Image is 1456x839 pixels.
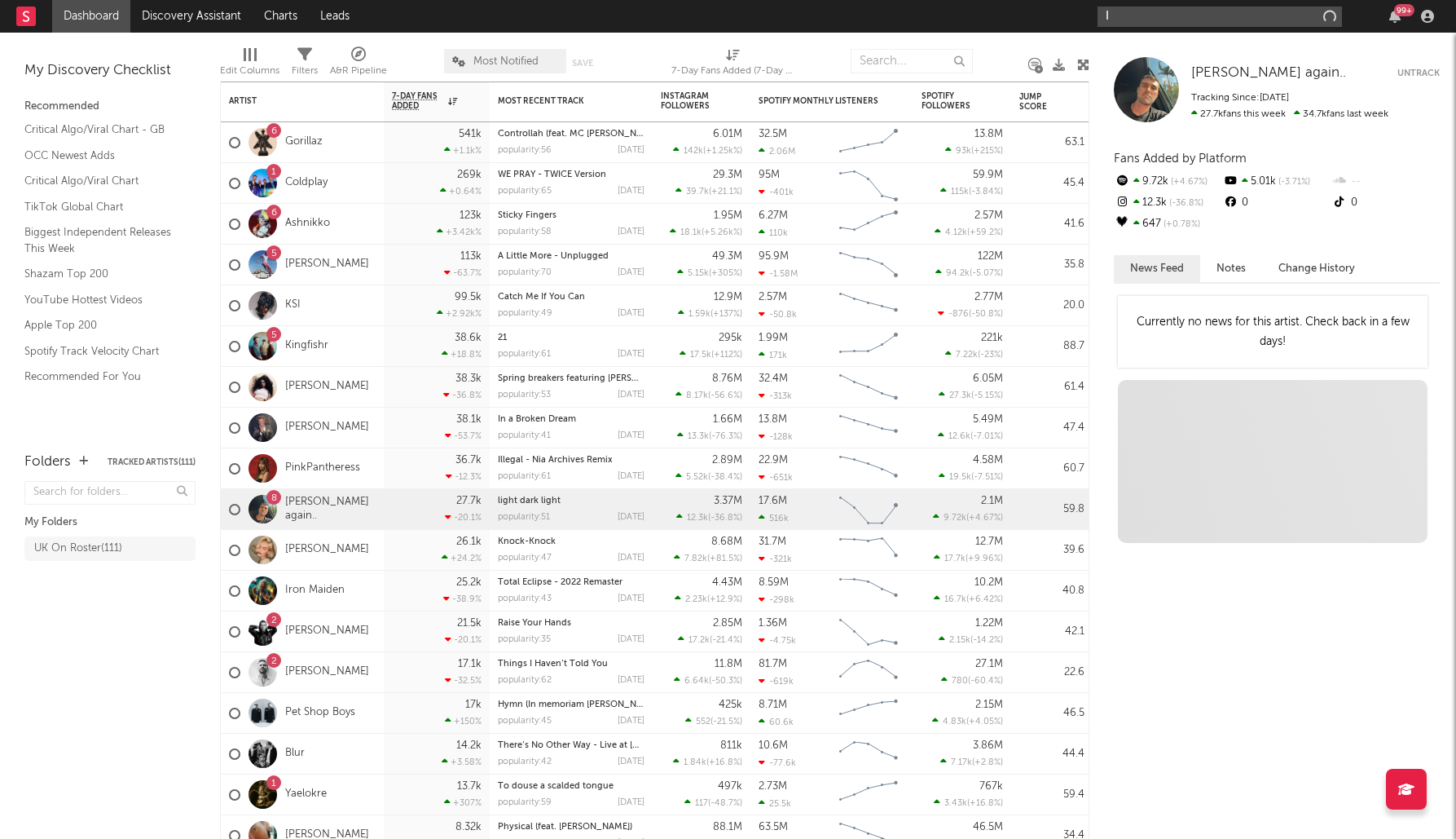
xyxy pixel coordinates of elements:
div: ( ) [933,512,1003,523]
div: Edit Columns [220,41,279,88]
a: KSI [285,298,301,312]
span: 94.2k [946,269,970,278]
span: Most Notified [473,56,539,67]
span: +305 % [711,269,740,278]
a: Total Eclipse - 2022 Remaster [498,578,622,587]
span: +137 % [713,310,740,319]
div: 88.7 [1019,337,1084,356]
a: Pet Shop Boys [285,706,355,720]
a: Coldplay [285,176,328,190]
span: 39.7k [686,188,709,197]
div: 59.8 [1019,500,1084,519]
a: Catch Me If You Can [498,293,585,302]
a: Gorillaz [285,135,323,149]
div: Illegal - Nia Archives Remix [498,456,644,465]
a: Shazam Top 200 [24,265,179,283]
div: 2.57M [974,210,1003,221]
div: 45.4 [1019,174,1084,193]
a: UK On Roster(111) [24,537,196,561]
div: ( ) [934,594,1003,604]
span: 4.12k [945,228,967,237]
div: 7-Day Fans Added (7-Day Fans Added) [671,61,794,81]
div: Edit Columns [220,61,279,81]
div: [DATE] [618,391,644,400]
span: -23 % [980,351,1001,360]
div: 8.59M [759,577,789,588]
div: -321k [759,554,792,564]
a: Critical Algo/Viral Chart [24,172,179,190]
div: 12.7M [975,537,1003,547]
div: 2.06M [759,146,795,157]
div: ( ) [939,390,1003,400]
button: News Feed [1114,255,1200,282]
span: 7.82k [684,554,707,563]
div: Folders [24,453,71,472]
div: popularity: 56 [498,146,552,155]
input: Search for artists [1097,7,1342,27]
a: Spotify Track Velocity Chart [24,342,179,360]
a: Spring breakers featuring [PERSON_NAME] [498,374,679,383]
span: 12.6k [948,432,970,441]
button: Tracked Artists(111) [108,458,196,466]
div: -36.8 % [443,390,482,400]
span: +81.5 % [710,554,740,563]
span: 34.7k fans last week [1191,109,1388,119]
span: -76.3 % [711,432,740,441]
input: Search for folders... [24,481,196,505]
span: 12.3k [687,514,708,523]
a: Apple Top 200 [24,316,179,334]
span: 5.15k [688,269,709,278]
a: Raise Your Hands [498,619,571,628]
span: Fans Added by Platform [1114,152,1247,165]
div: [DATE] [618,431,644,440]
span: 27.3k [949,391,971,400]
div: 113k [460,251,482,262]
div: +3.42k % [437,227,482,237]
div: Spotify Followers [922,91,979,111]
div: 39.6 [1019,541,1084,560]
div: 4.58M [973,455,1003,466]
a: TikTok Global Chart [24,198,179,216]
svg: Chart title [832,163,905,204]
span: 7.22k [956,351,978,360]
div: -401k [759,187,794,197]
div: +24.2 % [442,553,482,563]
div: -298k [759,594,794,605]
a: [PERSON_NAME] again.. [1191,65,1346,82]
div: A&R Pipeline [330,41,387,88]
div: ( ) [680,349,742,360]
div: 110k [759,227,788,238]
a: [PERSON_NAME] [285,380,369,394]
div: -- [1331,171,1440,192]
div: popularity: 49 [498,309,552,318]
div: 26.1k [456,537,482,547]
div: 221k [981,333,1003,343]
div: 99.5k [455,292,482,302]
a: Ashnikko [285,217,330,231]
div: popularity: 65 [498,187,552,196]
div: 36.7k [455,455,482,466]
span: +12.9 % [710,595,740,604]
span: +1.25k % [706,147,740,156]
div: ( ) [674,553,742,563]
div: 6.27M [759,210,788,221]
div: 269k [457,170,482,180]
a: Iron Maiden [285,584,345,598]
div: [DATE] [618,594,644,603]
span: +112 % [714,351,740,360]
div: ( ) [675,390,742,400]
div: ( ) [934,553,1003,563]
a: [PERSON_NAME] [285,543,369,557]
div: 8.68M [711,537,742,547]
span: +215 % [974,147,1001,156]
div: popularity: 53 [498,391,551,400]
a: Blur [285,747,305,761]
div: [DATE] [618,268,644,277]
span: -876 [948,310,969,319]
div: 9.72k [1114,171,1222,192]
div: In a Broken Dream [498,415,644,424]
a: Knock-Knock [498,537,556,546]
div: 516k [759,513,789,523]
div: popularity: 41 [498,431,551,440]
div: Instagram Followers [661,91,718,111]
